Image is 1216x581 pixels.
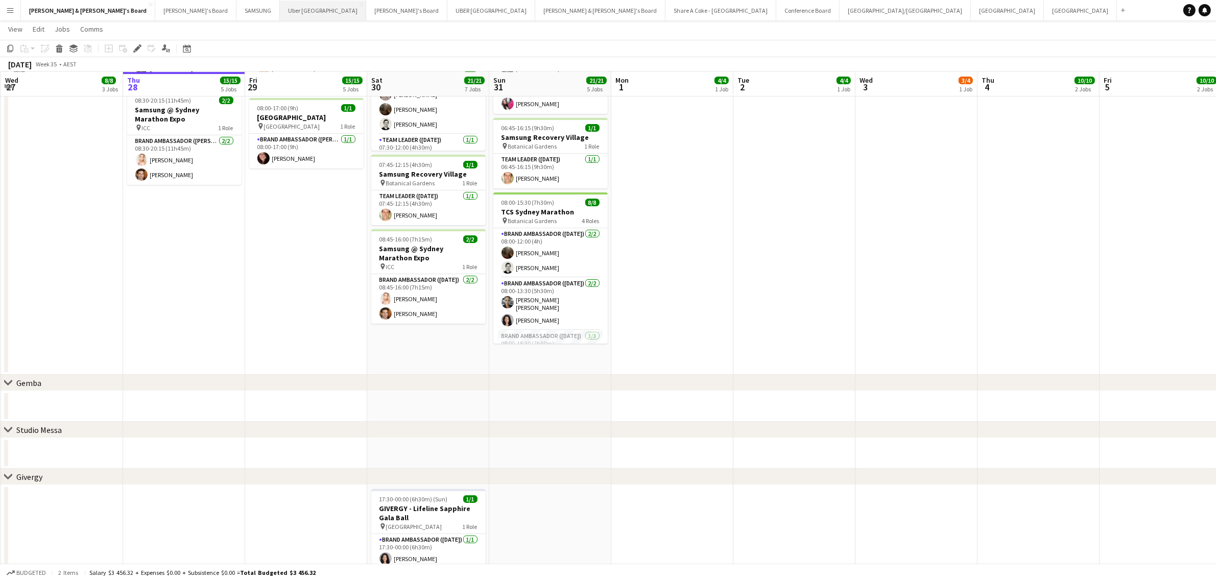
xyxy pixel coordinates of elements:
[371,170,486,179] h3: Samsung Recovery Village
[737,76,749,85] span: Tue
[1104,76,1112,85] span: Fri
[371,229,486,324] app-job-card: 08:45-16:00 (7h15m)2/2Samsung @ Sydney Marathon Expo ICC1 RoleBrand Ambassador ([DATE])2/208:45-1...
[386,179,435,187] span: Botanical Gardens
[249,76,257,85] span: Fri
[587,85,606,93] div: 5 Jobs
[585,124,600,132] span: 1/1
[126,81,140,93] span: 28
[76,22,107,36] a: Comms
[492,81,506,93] span: 31
[379,235,433,243] span: 08:45-16:00 (7h15m)
[463,179,478,187] span: 1 Role
[142,124,151,132] span: ICC
[493,330,608,395] app-card-role: Brand Ambassador ([DATE])3/308:00-15:30 (7h30m)
[508,142,557,150] span: Botanical Gardens
[586,77,607,84] span: 21/21
[959,77,973,84] span: 3/4
[341,123,355,130] span: 1 Role
[220,77,241,84] span: 15/15
[127,82,242,185] app-job-card: In progress08:30-20:15 (11h45m)2/2Samsung @ Sydney Marathon Expo ICC1 RoleBrand Ambassador ([PERS...
[257,104,299,112] span: 08:00-17:00 (9h)
[840,1,971,20] button: [GEOGRAPHIC_DATA]/[GEOGRAPHIC_DATA]
[5,76,18,85] span: Wed
[386,263,395,271] span: ICC
[386,523,442,530] span: [GEOGRAPHIC_DATA]
[56,569,81,576] span: 2 items
[89,569,316,576] div: Salary $3 456.32 + Expenses $0.00 + Subsistence $0.00 =
[249,113,364,122] h3: [GEOGRAPHIC_DATA]
[776,1,840,20] button: Conference Board
[615,76,629,85] span: Mon
[8,25,22,34] span: View
[464,77,485,84] span: 21/21
[8,59,32,69] div: [DATE]
[249,98,364,168] app-job-card: 08:00-17:00 (9h)1/1[GEOGRAPHIC_DATA] [GEOGRAPHIC_DATA]1 RoleBrand Ambassador ([PERSON_NAME])1/108...
[463,523,478,530] span: 1 Role
[736,81,749,93] span: 2
[447,1,535,20] button: UBER [GEOGRAPHIC_DATA]
[4,22,27,36] a: View
[127,105,242,124] h3: Samsung @ Sydney Marathon Expo
[493,154,608,188] app-card-role: Team Leader ([DATE])1/106:45-16:15 (9h30m)[PERSON_NAME]
[502,199,555,206] span: 08:00-15:30 (7h30m)
[508,217,557,225] span: Botanical Gardens
[665,1,776,20] button: Share A Coke - [GEOGRAPHIC_DATA]
[21,1,155,20] button: [PERSON_NAME] & [PERSON_NAME]'s Board
[102,85,118,93] div: 3 Jobs
[371,155,486,225] app-job-card: 07:45-12:15 (4h30m)1/1Samsung Recovery Village Botanical Gardens1 RoleTeam Leader ([DATE])1/107:4...
[249,134,364,168] app-card-role: Brand Ambassador ([PERSON_NAME])1/108:00-17:00 (9h)[PERSON_NAME]
[837,85,850,93] div: 1 Job
[463,495,478,503] span: 1/1
[463,263,478,271] span: 1 Role
[55,25,70,34] span: Jobs
[379,161,433,168] span: 07:45-12:15 (4h30m)
[959,85,972,93] div: 1 Job
[493,133,608,142] h3: Samsung Recovery Village
[493,118,608,188] app-job-card: 06:45-16:15 (9h30m)1/1Samsung Recovery Village Botanical Gardens1 RoleTeam Leader ([DATE])1/106:4...
[465,85,484,93] div: 7 Jobs
[463,161,478,168] span: 1/1
[34,60,59,68] span: Week 35
[371,504,486,522] h3: GIVERGY - Lifeline Sapphire Gala Ball
[971,1,1044,20] button: [GEOGRAPHIC_DATA]
[493,192,608,344] app-job-card: 08:00-15:30 (7h30m)8/8TCS Sydney Marathon Botanical Gardens4 RolesBrand Ambassador ([DATE])2/208:...
[102,77,116,84] span: 8/8
[16,472,42,482] div: Givergy
[16,425,62,435] div: Studio Messa
[585,199,600,206] span: 8/8
[371,134,486,169] app-card-role: Team Leader ([DATE])1/107:30-12:00 (4h30m)
[155,1,236,20] button: [PERSON_NAME]'s Board
[219,96,233,104] span: 2/2
[248,81,257,93] span: 29
[715,85,728,93] div: 1 Job
[280,1,366,20] button: Uber [GEOGRAPHIC_DATA]
[860,76,873,85] span: Wed
[980,81,994,93] span: 4
[1075,85,1094,93] div: 2 Jobs
[1102,81,1112,93] span: 5
[63,60,77,68] div: AEST
[366,1,447,20] button: [PERSON_NAME]'s Board
[127,135,242,185] app-card-role: Brand Ambassador ([PERSON_NAME])2/208:30-20:15 (11h45m)[PERSON_NAME][PERSON_NAME]
[371,534,486,569] app-card-role: Brand Ambassador ([DATE])1/117:30-00:00 (6h30m)[PERSON_NAME]
[982,76,994,85] span: Thu
[219,124,233,132] span: 1 Role
[4,81,18,93] span: 27
[29,22,49,36] a: Edit
[614,81,629,93] span: 1
[379,495,448,503] span: 17:30-00:00 (6h30m) (Sun)
[341,104,355,112] span: 1/1
[371,76,383,85] span: Sat
[463,235,478,243] span: 2/2
[80,25,103,34] span: Comms
[51,22,74,36] a: Jobs
[236,1,280,20] button: SAMSUNG
[837,77,851,84] span: 4/4
[493,228,608,278] app-card-role: Brand Ambassador ([DATE])2/208:00-12:00 (4h)[PERSON_NAME][PERSON_NAME]
[493,76,506,85] span: Sun
[342,77,363,84] span: 15/15
[5,567,47,578] button: Budgeted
